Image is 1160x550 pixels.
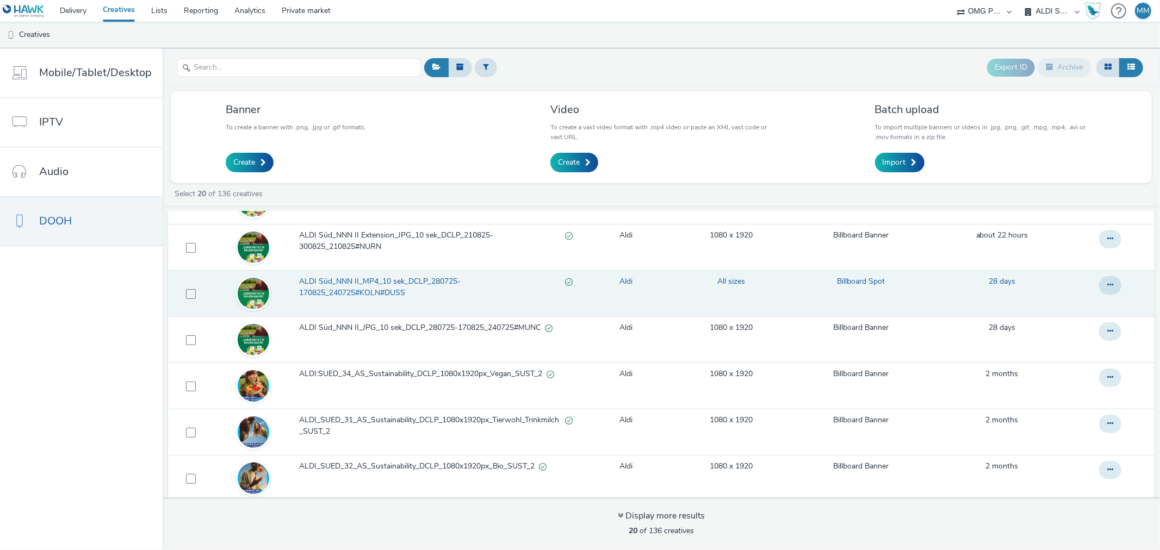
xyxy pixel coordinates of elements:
[299,322,545,333] span: ALDI Süd_NNN II_JPG_10 sek_DCLP_280725-170825_240725#MUNC
[710,368,753,379] a: 1080 x 1920
[299,230,577,258] a: ALDI Süd_NNN II Extension_JPG_10 sek_DCLP_210825-300825_210825#NURNValid
[629,526,694,536] span: of 136 creatives
[989,322,1015,333] a: 25 July 2025, 10:04
[299,230,565,252] span: ALDI Süd_NNN II Extension_JPG_10 sek_DCLP_210825-300825_210825#NURN
[565,230,573,241] div: Valid
[618,510,705,522] div: Display more results
[226,122,366,132] p: To create a banner with .png, .jpg or .gif formats.
[989,322,1015,333] span: 28 days
[550,102,772,117] h3: Video
[989,276,1015,287] a: 25 July 2025, 12:19
[1085,2,1106,20] a: Hawk Academy
[833,368,889,379] a: Billboard Banner
[986,461,1019,472] a: 19 June 2025, 9:41
[299,461,577,477] a: ALDI_SUED_32_AS_Sustainability_DCLP_1080x1920px_Bio_SUST_2Valid
[875,122,1097,142] p: To import multiple banners or videos in .jpg, .png, .gif, .mpg, .mp4, .avi or .mov formats in a z...
[629,526,637,536] strong: 20
[619,368,632,379] a: Aldi
[875,102,1097,117] h3: Batch upload
[299,415,565,437] span: ALDI_SUED_31_AS_Sustainability_DCLP_1080x1920px_Tierwohl_Trinkmilch_SUST_2
[833,322,889,333] a: Billboard Banner
[565,276,573,287] div: Valid
[299,368,547,379] span: ALDI:SUED_34_AS_Sustainability_DCLP_1080x1920px_Vegan_SUST_2
[619,461,632,472] a: Aldi
[710,322,753,333] a: 1080 x 1920
[1119,58,1143,77] button: Table
[550,122,772,142] p: To create a vast video format with .mp4 video or paste an XML vast code or vast URL.
[299,276,565,298] span: ALDI Süd_NNN II_MP4_10 sek_DCLP_280725-170825_240725#KOLN#DUSS
[619,415,632,426] a: Aldi
[833,461,889,472] a: Billboard Banner
[565,415,573,426] div: Valid
[986,461,1019,471] span: 2 months
[989,276,1015,286] span: 28 days
[976,230,1028,241] a: 21 August 2025, 13:39
[837,276,885,287] a: Billboard Spot
[717,276,745,287] a: All sizes
[833,415,889,426] a: Billboard Banner
[539,461,547,472] div: Valid
[883,157,906,168] span: Import
[986,368,1019,379] span: 2 months
[197,189,206,199] strong: 20
[987,59,1035,76] button: Export ID
[833,230,889,241] a: Billboard Banner
[238,312,269,368] img: a8d2b516-ac14-4d96-89ce-31bd824dce94.jpg
[238,404,269,460] img: c87a2eab-e3da-4676-9ea0-fe3cc142da68.jpg
[226,153,274,172] a: Create
[550,153,598,172] a: Create
[545,322,553,334] div: Valid
[299,415,577,442] a: ALDI_SUED_31_AS_Sustainability_DCLP_1080x1920px_Tierwohl_Trinkmilch_SUST_2Valid
[1137,3,1150,19] div: MM
[173,189,267,199] a: Select of 136 creatives
[1038,58,1091,77] button: Archive
[39,164,69,179] span: Audio
[299,322,577,339] a: ALDI Süd_NNN II_JPG_10 sek_DCLP_280725-170825_240725#MUNCValid
[299,276,577,304] a: ALDI Süd_NNN II_MP4_10 sek_DCLP_280725-170825_240725#KOLN#DUSSValid
[226,102,366,117] h3: Banner
[299,368,577,385] a: ALDI:SUED_34_AS_Sustainability_DCLP_1080x1920px_Vegan_SUST_2Valid
[238,220,269,276] img: 5e764bdf-0cf2-412f-b9f4-4e9b7c5b39a6.jpg
[1085,2,1101,20] img: Hawk Academy
[238,451,269,507] img: c09b74e3-f351-45d2-9954-338a2f82b716.jpg
[710,415,753,426] a: 1080 x 1920
[619,230,632,241] a: Aldi
[5,30,16,41] img: dooh
[619,322,632,333] a: Aldi
[233,157,255,168] span: Create
[3,4,45,18] img: undefined Logo
[986,415,1019,425] span: 2 months
[710,230,753,241] a: 1080 x 1920
[986,368,1019,379] a: 19 June 2025, 9:43
[619,276,632,287] a: Aldi
[875,153,925,172] a: Import
[976,230,1028,240] span: about 22 hours
[299,461,539,472] span: ALDI_SUED_32_AS_Sustainability_DCLP_1080x1920px_Bio_SUST_2
[177,58,421,77] input: Search...
[986,415,1019,426] a: 19 June 2025, 9:42
[39,114,63,130] span: IPTV
[710,461,753,472] a: 1080 x 1920
[238,266,269,322] img: f4538664-2464-4f27-bd89-e18bcb142166.jpg
[1096,58,1120,77] button: Grid
[238,358,269,414] img: 8c41af2c-c87d-478b-9e10-192a62f741c9.jpg
[547,368,554,380] div: Valid
[39,65,152,80] span: Mobile/Tablet/Desktop
[558,157,580,168] span: Create
[39,213,72,229] span: DOOH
